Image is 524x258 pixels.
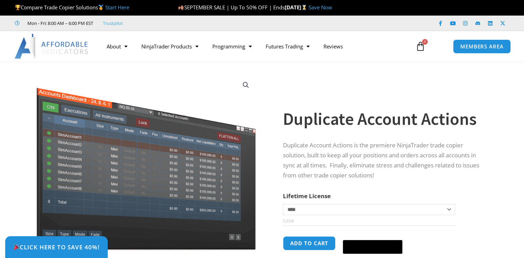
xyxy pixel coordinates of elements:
[13,244,100,250] span: Click Here to save 40%!
[15,4,129,11] span: Compare Trade Copier Solutions
[100,38,134,54] a: About
[5,236,108,258] a: 🎉Click Here to save 40%!
[26,19,93,27] span: Mon - Fri: 8:00 AM – 6:00 PM EST
[105,4,129,11] a: Start Here
[285,4,309,11] strong: [DATE]
[178,4,284,11] span: SEPTEMBER SALE | Up To 50% OFF | Ends
[283,140,485,181] p: Duplicate Account Actions is the premiere NinjaTrader trade copier solution, built to keep all yo...
[240,79,252,91] a: View full-screen image gallery
[309,4,332,11] a: Save Now
[259,38,317,54] a: Futures Trading
[341,235,404,236] iframe: Secure payment input frame
[178,5,184,10] img: 🍂
[35,74,257,250] img: Screenshot 2024-08-26 15414455555
[317,38,350,54] a: Reviews
[422,39,428,45] span: 0
[98,5,104,10] img: 🥇
[14,244,19,250] img: 🎉
[205,38,259,54] a: Programming
[283,107,485,131] h1: Duplicate Account Actions
[283,219,294,223] a: Clear options
[283,192,331,200] label: Lifetime License
[453,39,511,54] a: MEMBERS AREA
[103,19,123,27] a: Trustpilot
[460,44,504,49] span: MEMBERS AREA
[15,5,20,10] img: 🏆
[134,38,205,54] a: NinjaTrader Products
[15,34,89,59] img: LogoAI | Affordable Indicators – NinjaTrader
[405,36,436,56] a: 0
[100,38,409,54] nav: Menu
[302,5,307,10] img: ⌛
